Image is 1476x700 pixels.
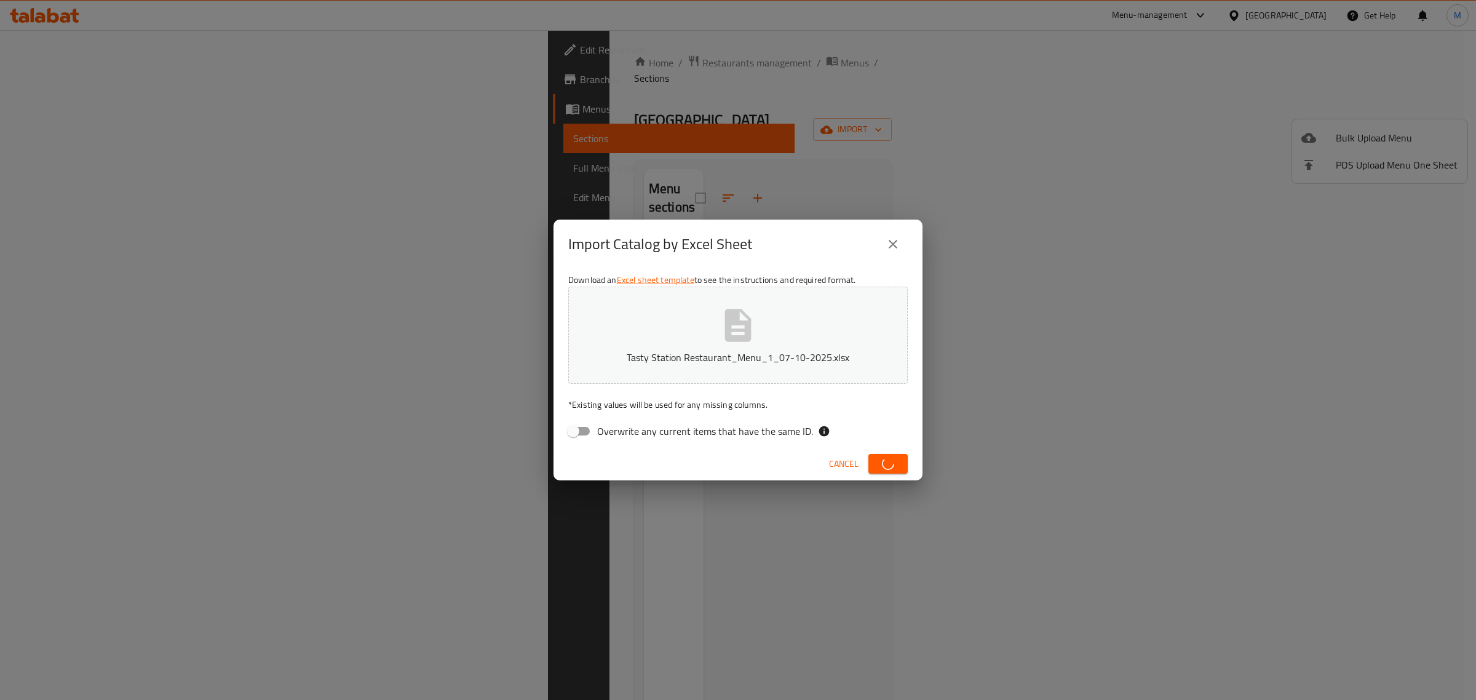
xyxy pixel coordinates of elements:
span: Cancel [829,456,859,472]
button: Tasty Station Restaurant_Menu_1_07-10-2025.xlsx [568,287,908,384]
span: Overwrite any current items that have the same ID. [597,424,813,439]
svg: If the overwrite option isn't selected, then the items that match an existing ID will be ignored ... [818,425,830,437]
p: Existing values will be used for any missing columns. [568,399,908,411]
div: Download an to see the instructions and required format. [553,269,922,447]
h2: Import Catalog by Excel Sheet [568,234,752,254]
button: Cancel [824,453,863,475]
a: Excel sheet template [617,272,694,288]
p: Tasty Station Restaurant_Menu_1_07-10-2025.xlsx [587,350,889,365]
button: close [878,229,908,259]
